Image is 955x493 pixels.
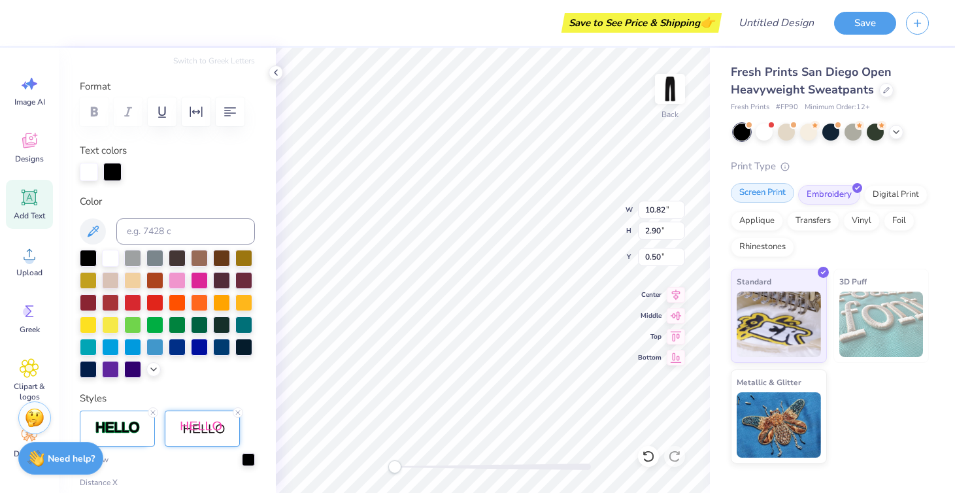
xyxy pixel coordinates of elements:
span: Minimum Order: 12 + [805,102,870,113]
div: Foil [884,211,914,231]
span: # FP90 [776,102,798,113]
span: Top [638,331,662,342]
label: Text colors [80,143,127,158]
img: Back [657,76,683,102]
div: Digital Print [864,185,928,205]
span: Center [638,290,662,300]
div: Print Type [731,159,929,174]
span: Middle [638,311,662,321]
img: Metallic & Glitter [737,392,821,458]
span: Standard [737,275,771,288]
div: Screen Print [731,183,794,203]
img: 3D Puff [839,292,924,357]
div: Vinyl [843,211,880,231]
div: Accessibility label [388,460,401,473]
button: Switch to Greek Letters [173,56,255,66]
div: Transfers [787,211,839,231]
label: Distance X [80,477,255,488]
label: Format [80,79,255,94]
div: Save to See Price & Shipping [565,13,718,33]
span: 3D Puff [839,275,867,288]
span: Designs [15,154,44,164]
span: Bottom [638,352,662,363]
span: Metallic & Glitter [737,375,801,389]
span: Decorate [14,449,45,459]
span: Image AI [14,97,45,107]
input: e.g. 7428 c [116,218,255,245]
span: Fresh Prints San Diego Open Heavyweight Sweatpants [731,64,892,97]
img: Stroke [95,420,141,435]
strong: Need help? [48,452,95,465]
label: Styles [80,391,107,406]
span: Upload [16,267,42,278]
div: Embroidery [798,185,860,205]
img: Shadow [180,420,226,437]
span: Greek [20,324,40,335]
div: Applique [731,211,783,231]
div: Rhinestones [731,237,794,257]
span: Clipart & logos [8,381,51,402]
span: 👉 [700,14,714,30]
img: Standard [737,292,821,357]
input: Untitled Design [728,10,824,36]
div: Back [662,109,679,120]
button: Save [834,12,896,35]
span: Add Text [14,211,45,221]
span: Fresh Prints [731,102,769,113]
label: Color [80,194,255,209]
